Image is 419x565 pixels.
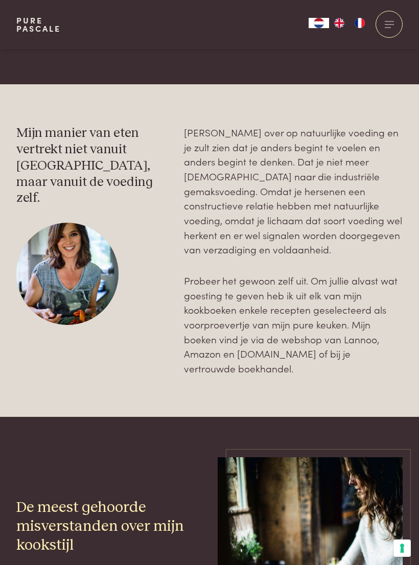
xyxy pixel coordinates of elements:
a: PurePascale [16,16,61,33]
h3: Mijn manier van eten vertrekt niet vanuit [GEOGRAPHIC_DATA], maar vanuit de voeding zelf. [16,125,168,206]
a: NL [309,18,329,28]
a: FR [350,18,370,28]
a: EN [329,18,350,28]
div: Language [309,18,329,28]
img: pure-pascale-naessens-pn356142 [16,223,119,325]
p: Probeer het gewoon zelf uit. Om jullie alvast wat goesting te geven heb ik uit elk van mijn kookb... [184,273,403,376]
h2: De meest gehoorde misverstanden over mijn kookstijl [16,498,201,555]
aside: Language selected: Nederlands [309,18,370,28]
p: [PERSON_NAME] over op natuurlijke voeding en je zult zien dat je anders begint te voelen en ander... [184,125,403,257]
button: Uw voorkeuren voor toestemming voor trackingtechnologieën [393,539,411,557]
ul: Language list [329,18,370,28]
